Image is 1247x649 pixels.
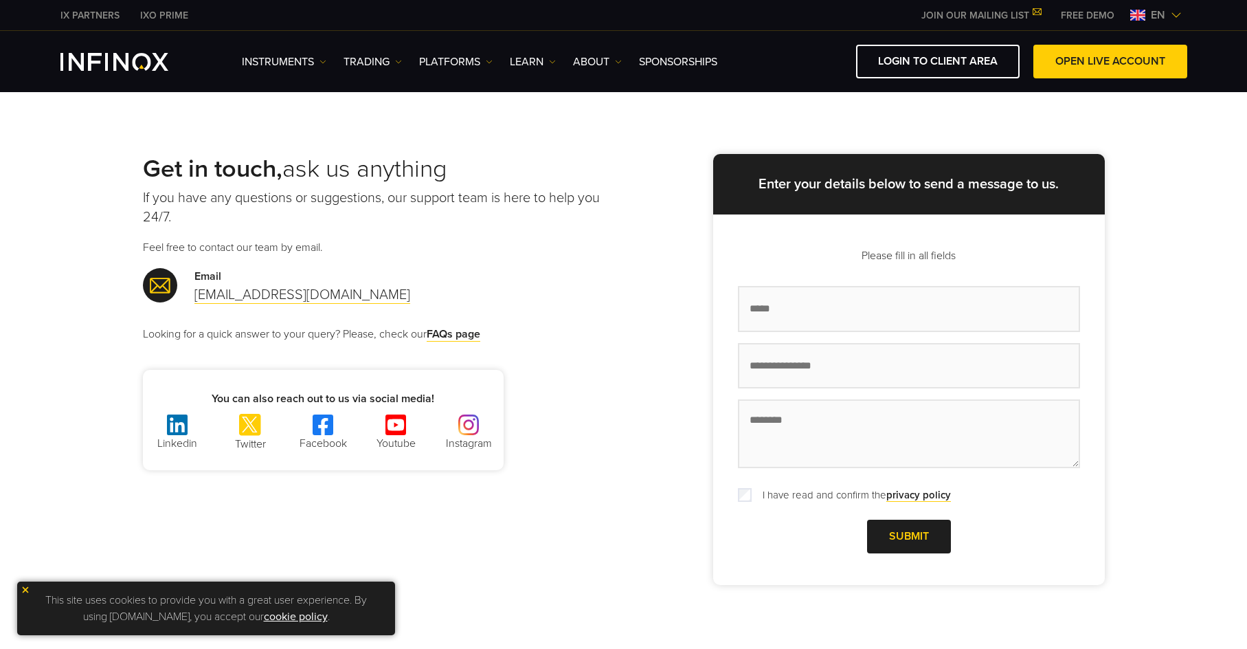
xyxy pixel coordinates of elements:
[194,269,221,283] strong: Email
[759,176,1059,192] strong: Enter your details below to send a message to us.
[754,487,951,503] label: I have read and confirm the
[886,489,951,502] a: privacy policy
[143,435,212,452] p: Linkedin
[1033,45,1187,78] a: OPEN LIVE ACCOUNT
[50,8,130,23] a: INFINOX
[21,585,30,595] img: yellow close icon
[289,435,357,452] p: Facebook
[60,53,201,71] a: INFINOX Logo
[130,8,199,23] a: INFINOX
[344,54,402,70] a: TRADING
[856,45,1020,78] a: LOGIN TO CLIENT AREA
[194,287,410,304] a: [EMAIL_ADDRESS][DOMAIN_NAME]
[143,326,624,342] p: Looking for a quick answer to your query? Please, check our
[212,392,434,406] strong: You can also reach out to us via social media!
[24,588,388,628] p: This site uses cookies to provide you with a great user experience. By using [DOMAIN_NAME], you a...
[264,610,328,624] a: cookie policy
[573,54,622,70] a: ABOUT
[143,154,624,184] h2: ask us anything
[427,327,480,342] a: FAQs page
[143,154,282,184] strong: Get in touch,
[419,54,493,70] a: PLATFORMS
[361,435,430,452] p: Youtube
[510,54,556,70] a: Learn
[886,489,951,501] strong: privacy policy
[911,10,1051,21] a: JOIN OUR MAILING LIST
[1145,7,1171,23] span: en
[1051,8,1125,23] a: INFINOX MENU
[434,435,503,452] p: Instagram
[143,239,624,256] p: Feel free to contact our team by email.
[738,247,1080,264] p: Please fill in all fields
[639,54,717,70] a: SPONSORSHIPS
[216,436,284,452] p: Twitter
[867,520,951,553] a: Submit
[242,54,326,70] a: Instruments
[143,188,624,227] p: If you have any questions or suggestions, our support team is here to help you 24/7.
